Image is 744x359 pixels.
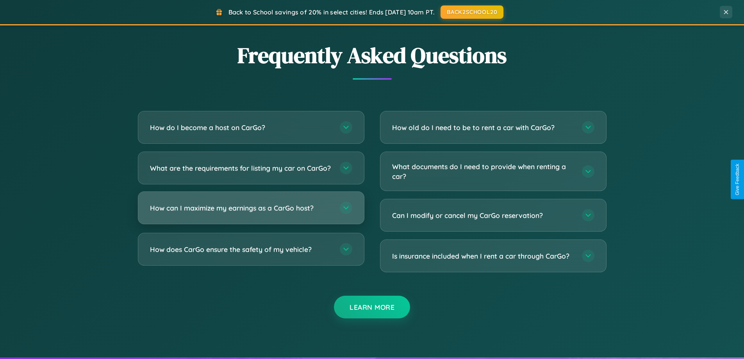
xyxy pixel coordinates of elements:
h3: How old do I need to be to rent a car with CarGo? [392,123,574,132]
h3: Is insurance included when I rent a car through CarGo? [392,251,574,261]
h3: Can I modify or cancel my CarGo reservation? [392,211,574,220]
button: Learn More [334,296,410,318]
button: BACK2SCHOOL20 [441,5,503,19]
h3: How can I maximize my earnings as a CarGo host? [150,203,332,213]
span: Back to School savings of 20% in select cities! Ends [DATE] 10am PT. [228,8,435,16]
h2: Frequently Asked Questions [138,40,607,70]
h3: What are the requirements for listing my car on CarGo? [150,163,332,173]
h3: What documents do I need to provide when renting a car? [392,162,574,181]
div: Give Feedback [735,164,740,195]
h3: How does CarGo ensure the safety of my vehicle? [150,245,332,254]
h3: How do I become a host on CarGo? [150,123,332,132]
